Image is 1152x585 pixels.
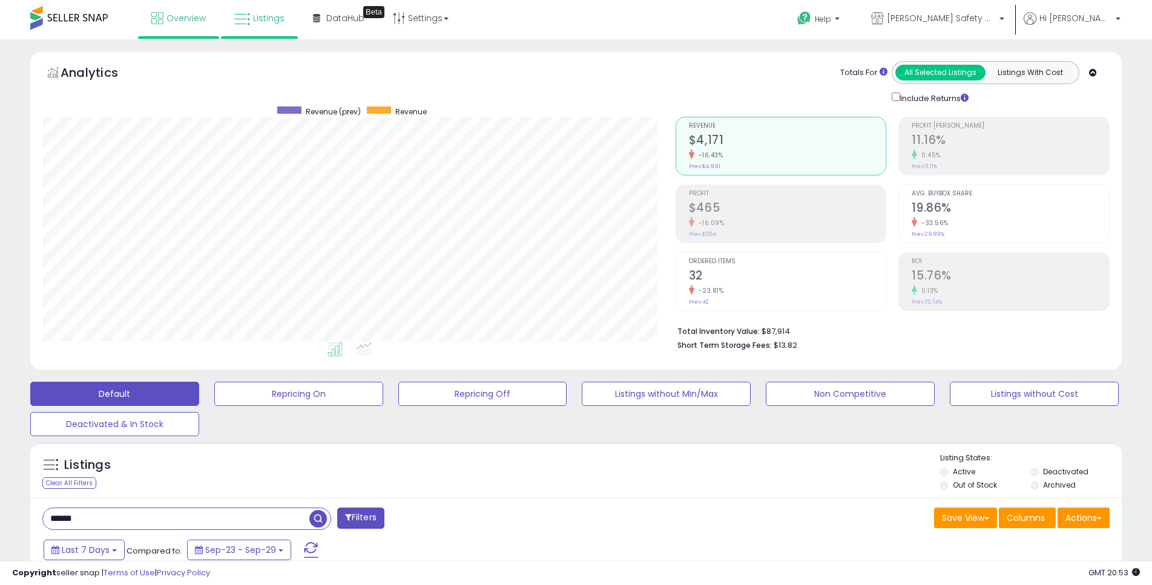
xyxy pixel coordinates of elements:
[677,326,760,336] b: Total Inventory Value:
[677,340,772,350] b: Short Term Storage Fees:
[12,567,56,578] strong: Copyright
[1043,480,1076,490] label: Archived
[895,65,986,80] button: All Selected Listings
[214,382,383,406] button: Repricing On
[689,258,886,265] span: Ordered Items
[912,123,1109,129] span: Profit [PERSON_NAME]
[42,477,96,489] div: Clear All Filters
[694,151,723,160] small: -16.43%
[815,14,831,24] span: Help
[689,298,709,306] small: Prev: 42
[912,133,1109,149] h2: 11.16%
[917,218,949,227] small: -33.56%
[689,133,886,149] h2: $4,171
[363,6,384,18] div: Tooltip anchor
[62,544,110,556] span: Last 7 Days
[887,12,996,24] span: [PERSON_NAME] Safety & Supply
[326,12,364,24] span: DataHub
[912,201,1109,217] h2: 19.86%
[883,90,982,105] div: Include Returns
[205,544,276,556] span: Sep-23 - Sep-29
[840,67,887,79] div: Totals For
[689,201,886,217] h2: $465
[912,230,944,238] small: Prev: 29.89%
[187,540,291,560] button: Sep-23 - Sep-29
[253,12,285,24] span: Listings
[917,151,941,160] small: 0.45%
[953,466,975,477] label: Active
[12,567,210,579] div: seller snap | |
[398,382,567,406] button: Repricing Off
[61,64,142,84] h5: Analytics
[774,339,797,351] span: $13.82
[689,123,886,129] span: Revenue
[306,106,361,117] span: Revenue (prev)
[1058,508,1110,528] button: Actions
[166,12,206,24] span: Overview
[985,65,1075,80] button: Listings With Cost
[395,106,427,117] span: Revenue
[689,191,886,197] span: Profit
[337,508,384,529] button: Filters
[104,567,155,578] a: Terms of Use
[934,508,997,528] button: Save View
[1024,12,1121,39] a: Hi [PERSON_NAME]
[797,11,812,26] i: Get Help
[912,269,1109,285] h2: 15.76%
[694,218,725,227] small: -16.09%
[30,412,199,436] button: Deactivated & In Stock
[582,382,751,406] button: Listings without Min/Max
[1043,466,1088,477] label: Deactivated
[694,286,724,295] small: -23.81%
[689,269,886,285] h2: 32
[999,508,1056,528] button: Columns
[157,567,210,578] a: Privacy Policy
[1007,512,1045,524] span: Columns
[44,540,125,560] button: Last 7 Days
[912,191,1109,197] span: Avg. Buybox Share
[912,258,1109,265] span: ROI
[940,453,1122,464] p: Listing States:
[766,382,935,406] button: Non Competitive
[912,163,937,170] small: Prev: 11.11%
[953,480,997,490] label: Out of Stock
[30,382,199,406] button: Default
[950,382,1119,406] button: Listings without Cost
[912,298,942,306] small: Prev: 15.74%
[917,286,938,295] small: 0.13%
[689,230,716,238] small: Prev: $554
[127,545,182,557] span: Compared to:
[64,457,111,474] h5: Listings
[788,2,852,39] a: Help
[689,163,720,170] small: Prev: $4,991
[677,323,1101,338] li: $87,914
[1039,12,1112,24] span: Hi [PERSON_NAME]
[1088,567,1140,578] span: 2025-10-7 20:53 GMT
